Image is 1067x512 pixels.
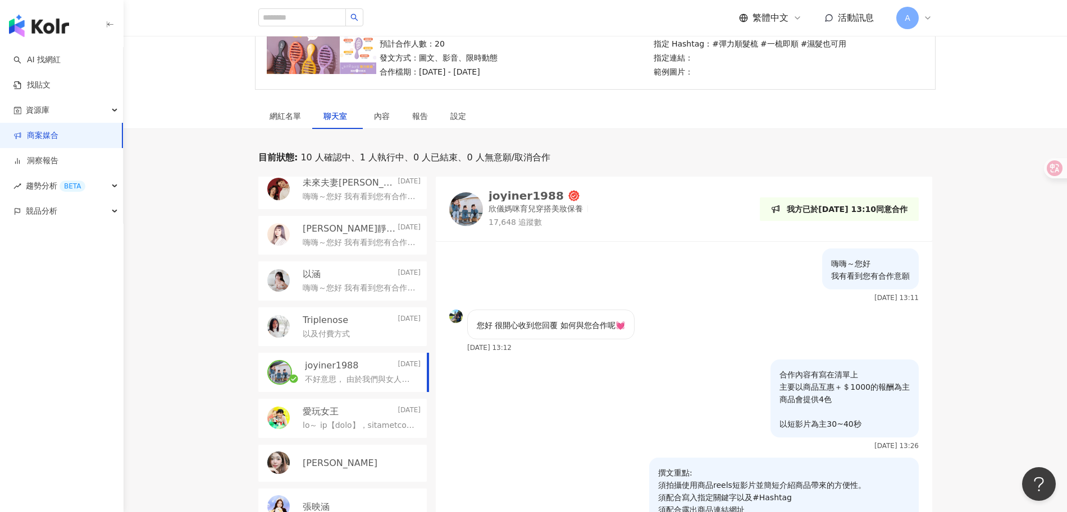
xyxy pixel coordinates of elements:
[13,54,61,66] a: searchAI 找網紅
[477,319,625,331] p: 您好 很開心收到您回覆 如何與您合作呢💓
[450,110,466,122] div: 設定
[654,52,847,64] p: 指定連結：
[905,12,910,24] span: A
[303,191,416,202] p: 嗨嗨～您好 我有看到您有合作意願 不知道您有沒有查看到合作內容 以及收費方式呢？ 主要以商品互惠＋＄1000的報酬為主 商品會提供4色 有任何其他合作想法都可以提出唷～
[303,283,416,294] p: 嗨嗨～您好 我有看到您有合作意願 不知道您有沒有查看到合作內容 以及收費方式呢？ 主要以商品互惠＋＄1000的報酬為主 商品會提供4色 有任何其他合作想法都可以提出唷～
[267,269,290,292] img: KOL Avatar
[267,13,376,74] img: Pingo 台灣品工 TRAVEL Qmini 彈力順髮梳
[449,192,483,226] img: KOL Avatar
[398,359,421,372] p: [DATE]
[305,359,358,372] p: joyiner1988
[801,38,847,50] p: #濕髮也可用
[380,66,574,78] p: 合作檔期：[DATE] - [DATE]
[398,405,421,418] p: [DATE]
[779,368,910,430] p: 合作內容有寫在清單上 主要以商品互惠＋＄1000的報酬為主 商品會提供4色 以短影片為主30~40秒
[60,181,85,192] div: BETA
[13,130,58,141] a: 商案媒合
[380,38,574,50] p: 預計合作人數：20
[467,344,512,352] p: [DATE] 13:12
[398,268,421,280] p: [DATE]
[449,310,463,323] img: KOL Avatar
[323,112,352,120] span: 聊天室
[654,38,847,50] p: 指定 Hashtag：
[268,361,291,384] img: KOL Avatar
[374,110,390,122] div: 內容
[26,98,49,123] span: 資源庫
[412,110,428,122] div: 報告
[267,178,290,200] img: KOL Avatar
[489,217,592,228] p: 17,648 追蹤數
[303,223,395,235] p: [PERSON_NAME]靜Ivy
[13,80,51,91] a: 找貼文
[26,199,57,224] span: 競品分析
[489,204,583,215] p: 欣儀媽咪育兒穿搭美妝保養
[489,190,564,201] div: joyiner1988
[760,38,799,50] p: #一梳即順
[753,12,788,24] span: 繁體中文
[305,374,416,385] p: 不好意思， 由於我們與女人知己試用大隊的合作，是1個人2400含所有授權；不知道同樣的合作條件能不能以$3000元的方式與你合作呢？
[303,329,350,340] p: 以及付費方式
[350,13,358,21] span: search
[258,151,298,164] p: 目前狀態 :
[267,451,290,474] img: KOL Avatar
[380,52,574,64] p: 發文方式：圖文、影音、限時動態
[831,257,910,282] p: 嗨嗨～您好 我有看到您有合作意願
[838,12,874,23] span: 活動訊息
[303,457,377,469] p: [PERSON_NAME]
[398,177,421,189] p: [DATE]
[303,314,348,326] p: Triplenose
[787,203,908,215] p: 我方已於[DATE] 13:10同意合作
[303,237,416,248] p: 嗨嗨～您好 我有看到您有合作意願 不知道您有沒有查看到合作內容 以及收費方式呢？ 主要以商品互惠＋＄1000的報酬為主 商品會提供4色 有任何其他合作想法都可以提出唷～
[874,442,919,450] p: [DATE] 13:26
[26,173,85,199] span: 趨勢分析
[270,110,301,122] div: 網紅名單
[874,294,919,302] p: [DATE] 13:11
[303,420,416,431] p: lo～ ip【dolo】，sitametcon，adipisci，elitseddoeiu，tempori，utl ! etd ：magna://aliquaeni811.adm/ VE ：qu...
[303,268,321,280] p: 以涵
[9,15,69,37] img: logo
[267,407,290,429] img: KOL Avatar
[303,405,339,418] p: 愛玩女王
[449,190,592,228] a: KOL Avatarjoyiner1988欣儀媽咪育兒穿搭美妝保養17,648 追蹤數
[398,223,421,235] p: [DATE]
[398,314,421,326] p: [DATE]
[298,151,550,164] span: 10 人確認中、1 人執行中、0 人已結束、0 人無意願/取消合作
[267,223,290,246] img: KOL Avatar
[13,182,21,190] span: rise
[13,155,58,167] a: 洞察報告
[654,66,847,78] p: 範例圖片：
[303,177,395,189] p: 未來夫妻[PERSON_NAME] & [PERSON_NAME]
[267,315,290,338] img: KOL Avatar
[712,38,758,50] p: #彈力順髮梳
[1022,467,1056,501] iframe: Help Scout Beacon - Open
